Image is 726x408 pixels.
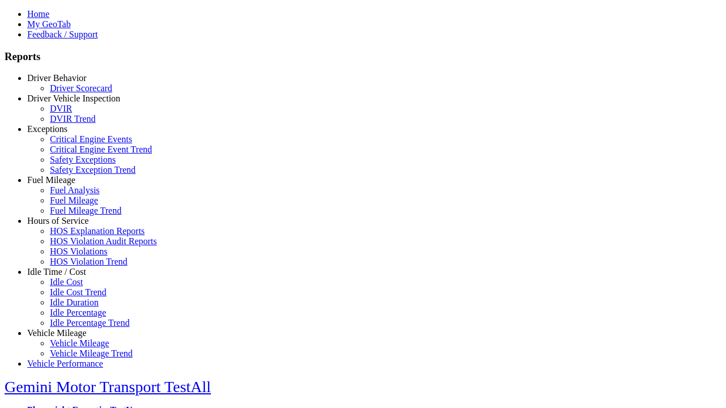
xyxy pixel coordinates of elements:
[27,124,67,134] a: Exceptions
[50,318,129,328] a: Idle Percentage Trend
[27,267,86,277] a: Idle Time / Cost
[50,104,72,113] a: DVIR
[50,257,128,266] a: HOS Violation Trend
[50,308,106,317] a: Idle Percentage
[50,195,98,205] a: Fuel Mileage
[50,114,95,124] a: DVIR Trend
[50,246,107,256] a: HOS Violations
[50,236,157,246] a: HOS Violation Audit Reports
[5,378,211,396] a: Gemini Motor Transport TestAll
[50,277,83,287] a: Idle Cost
[27,328,86,338] a: Vehicle Mileage
[50,134,132,144] a: Critical Engine Events
[50,297,99,307] a: Idle Duration
[50,165,136,175] a: Safety Exception Trend
[27,73,86,83] a: Driver Behavior
[50,226,145,236] a: HOS Explanation Reports
[27,93,120,103] a: Driver Vehicle Inspection
[27,29,98,39] a: Feedback / Support
[5,50,721,63] h3: Reports
[50,185,100,195] a: Fuel Analysis
[27,175,75,185] a: Fuel Mileage
[50,155,116,164] a: Safety Exceptions
[27,359,103,368] a: Vehicle Performance
[50,83,112,93] a: Driver Scorecard
[50,287,107,297] a: Idle Cost Trend
[27,216,88,226] a: Hours of Service
[27,9,49,19] a: Home
[50,338,109,348] a: Vehicle Mileage
[50,206,121,215] a: Fuel Mileage Trend
[50,348,133,358] a: Vehicle Mileage Trend
[27,19,71,29] a: My GeoTab
[50,144,152,154] a: Critical Engine Event Trend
